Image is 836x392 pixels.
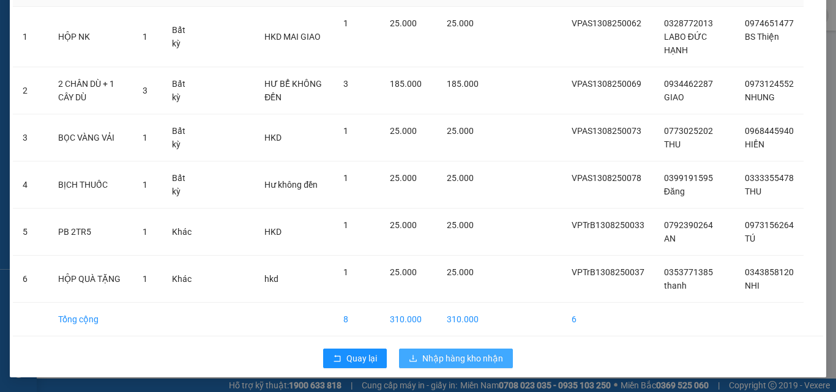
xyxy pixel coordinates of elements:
span: 185.000 [390,79,422,89]
span: Đăng [664,187,685,196]
span: VPAS1308250073 [572,126,641,136]
span: HKD [264,133,282,142]
span: 0343858120 [745,267,794,277]
span: NHUNG [745,92,775,102]
span: 185.000 [447,79,479,89]
td: 6 [562,303,654,336]
span: 25.000 [447,220,474,230]
span: Nhập hàng kho nhận [422,352,503,365]
span: VPTrB1308250037 [572,267,644,277]
span: 25.000 [390,126,417,136]
span: 0973156264 [745,220,794,230]
td: Bất kỳ [162,161,204,209]
span: Hotline: 19001152 [97,54,150,62]
span: 25.000 [390,267,417,277]
td: HỘP QUÀ TẶNG [48,256,133,303]
span: 0968445940 [745,126,794,136]
td: Tổng cộng [48,303,133,336]
td: Khác [162,256,204,303]
span: 0973124552 [745,79,794,89]
span: 1 [343,18,348,28]
span: AN [664,234,676,243]
span: ----------------------------------------- [33,66,150,76]
td: HỘP NK [48,7,133,67]
span: HKD MAI GIAO [264,32,321,42]
span: 3 [343,79,348,89]
span: HKD [264,227,282,237]
span: rollback [333,354,341,364]
span: TÚ [745,234,755,243]
td: Khác [162,209,204,256]
span: 25.000 [390,220,417,230]
button: downloadNhập hàng kho nhận [399,349,513,368]
span: download [409,354,417,364]
span: NHI [745,281,759,290]
button: rollbackQuay lại [323,349,387,368]
span: In ngày: [4,89,75,96]
td: 3 [13,114,48,161]
span: 25.000 [447,126,474,136]
td: Bất kỳ [162,114,204,161]
span: hkd [264,274,278,284]
span: 25.000 [390,18,417,28]
td: 1 [13,7,48,67]
span: BS Thiện [745,32,779,42]
span: 1 [143,274,147,284]
span: 1 [343,267,348,277]
span: VPAS1308250078 [572,173,641,183]
td: 6 [13,256,48,303]
span: Quay lại [346,352,377,365]
span: VPTrB1308250033 [572,220,644,230]
span: 25.000 [447,18,474,28]
span: 25.000 [447,173,474,183]
span: 0934462287 [664,79,713,89]
span: VPAS1308250062 [572,18,641,28]
span: 1 [343,173,348,183]
td: PB 2TR5 [48,209,133,256]
span: THU [664,139,681,149]
span: 1 [143,180,147,190]
td: 310.000 [380,303,437,336]
td: 310.000 [437,303,488,336]
span: VPAS1208250165 [61,78,128,87]
span: VPAS1308250069 [572,79,641,89]
span: LABO ĐỨC HẠNH [664,32,707,55]
span: 25.000 [447,267,474,277]
td: 4 [13,161,48,209]
td: 8 [334,303,380,336]
span: GIAO [664,92,684,102]
span: 0792390264 [664,220,713,230]
span: thanh [664,281,687,290]
span: 1 [343,126,348,136]
span: Hư không đền [264,180,318,190]
span: 0974651477 [745,18,794,28]
td: Bất kỳ [162,7,204,67]
span: [PERSON_NAME]: [4,79,128,86]
span: 1 [143,227,147,237]
span: 0353771385 [664,267,713,277]
span: 25.000 [390,173,417,183]
span: 01 Võ Văn Truyện, KP.1, Phường 2 [97,37,168,52]
img: logo [4,7,59,61]
span: HƯ BỂ KHÔNG ĐỀN [264,79,322,102]
span: THU [745,187,761,196]
span: 19:08:52 [DATE] [27,89,75,96]
span: 0399191595 [664,173,713,183]
span: HIỀN [745,139,764,149]
span: 1 [143,32,147,42]
td: Bất kỳ [162,67,204,114]
td: BỌC VÀNG VẢI [48,114,133,161]
span: Bến xe [GEOGRAPHIC_DATA] [97,20,165,35]
td: 5 [13,209,48,256]
td: 2 [13,67,48,114]
span: 1 [343,220,348,230]
span: 3 [143,86,147,95]
span: 0328772013 [664,18,713,28]
span: 1 [143,133,147,142]
td: BỊCH THUỐC [48,161,133,209]
td: 2 CHÂN DÙ + 1 CÂY DÙ [48,67,133,114]
span: 0333355478 [745,173,794,183]
strong: ĐỒNG PHƯỚC [97,7,168,17]
span: 0773025202 [664,126,713,136]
